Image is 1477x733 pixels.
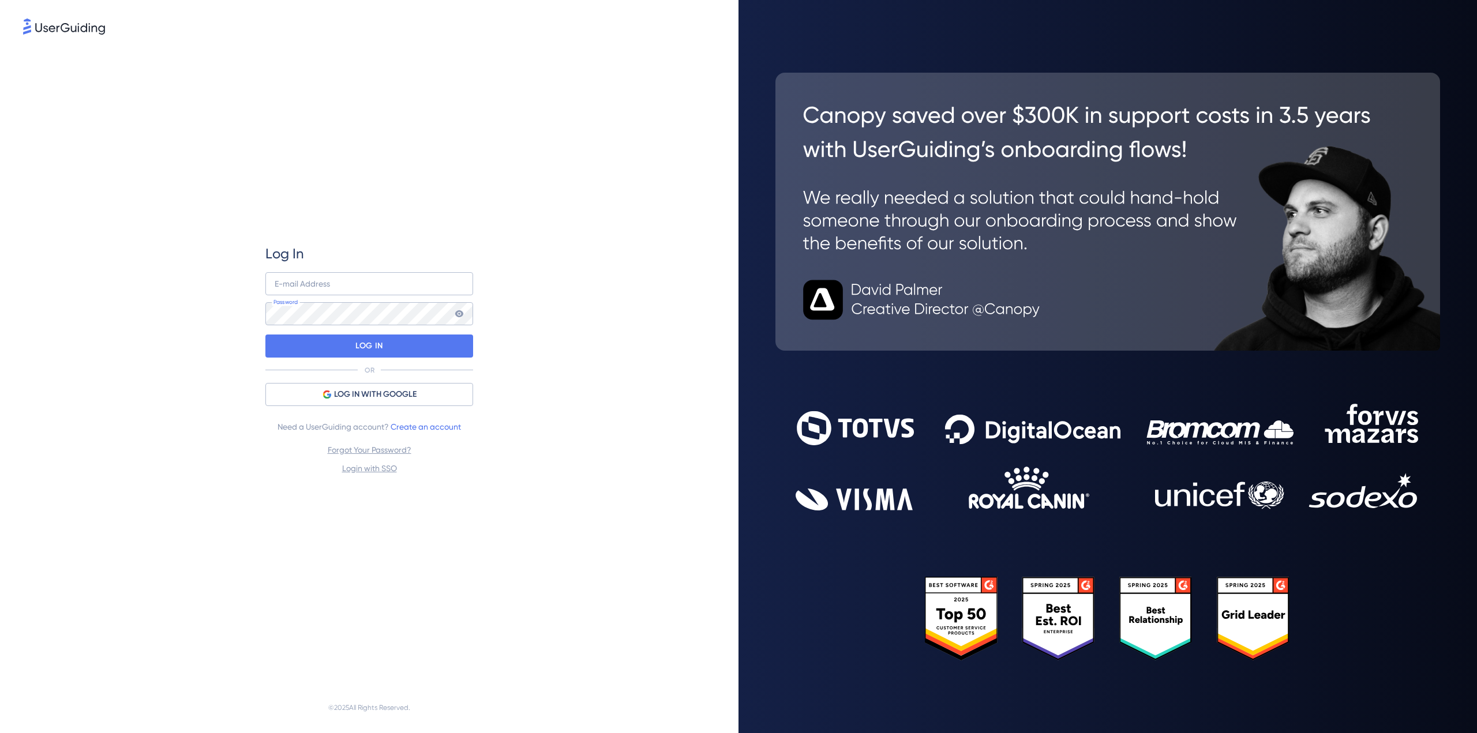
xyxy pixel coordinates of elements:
[775,73,1440,351] img: 26c0aa7c25a843aed4baddd2b5e0fa68.svg
[23,18,105,35] img: 8faab4ba6bc7696a72372aa768b0286c.svg
[796,404,1420,510] img: 9302ce2ac39453076f5bc0f2f2ca889b.svg
[265,272,473,295] input: example@company.com
[391,422,461,431] a: Create an account
[278,420,461,434] span: Need a UserGuiding account?
[925,577,1291,660] img: 25303e33045975176eb484905ab012ff.svg
[265,245,304,263] span: Log In
[355,337,383,355] p: LOG IN
[365,366,374,375] p: OR
[328,701,410,715] span: © 2025 All Rights Reserved.
[342,464,397,473] a: Login with SSO
[328,445,411,454] a: Forgot Your Password?
[334,388,417,401] span: LOG IN WITH GOOGLE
